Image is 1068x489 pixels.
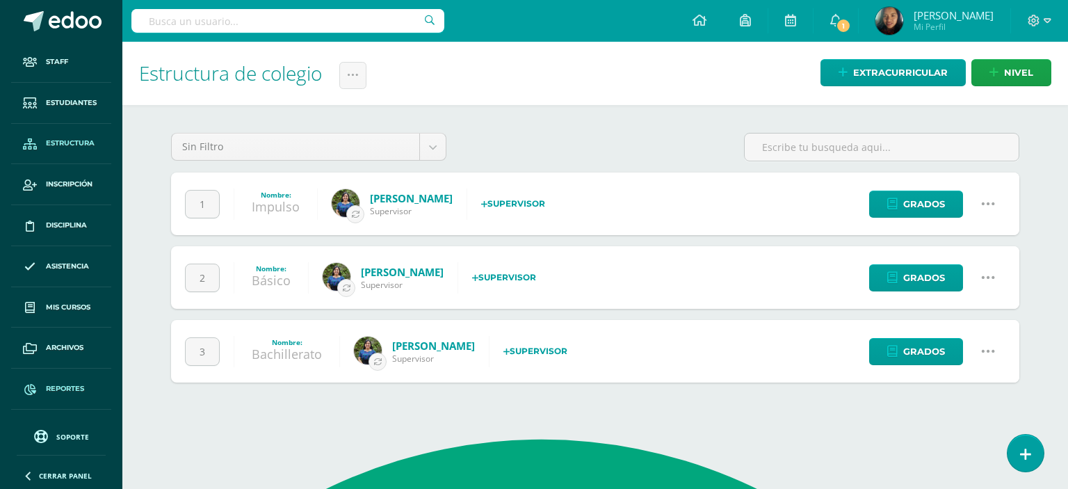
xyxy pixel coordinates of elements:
[869,191,963,218] a: Grados
[875,7,903,35] img: a69c543237f5407d33f5de319aa5b5b1.png
[252,198,300,215] a: Impulso
[252,346,322,362] a: Bachillerato
[46,261,89,272] span: Asistencia
[56,432,89,442] span: Soporte
[17,426,106,445] a: Soporte
[139,60,322,86] span: Estructura de colegio
[11,369,111,410] a: Reportes
[836,18,851,33] span: 1
[261,190,291,200] strong: Nombre:
[46,302,90,313] span: Mis cursos
[820,59,966,86] a: Extracurricular
[745,134,1019,161] input: Escribe tu busqueda aqui...
[46,220,87,231] span: Disciplina
[11,328,111,369] a: Archivos
[11,246,111,287] a: Asistencia
[46,56,68,67] span: Staff
[903,265,945,291] span: Grados
[361,265,444,279] a: [PERSON_NAME]
[481,198,545,209] strong: Supervisor
[272,337,302,347] strong: Nombre:
[256,264,286,273] strong: Nombre:
[252,272,291,289] a: Básico
[46,179,92,190] span: Inscripción
[11,287,111,328] a: Mis cursos
[392,353,475,364] span: Supervisor
[172,134,446,160] a: Sin Filtro
[46,138,95,149] span: Estructura
[323,263,350,291] img: 36627948da5af62e6e4d36ba7d792ec8.png
[131,9,444,33] input: Busca un usuario...
[11,164,111,205] a: Inscripción
[46,97,97,109] span: Estudiantes
[392,339,475,353] a: [PERSON_NAME]
[869,264,963,291] a: Grados
[39,471,92,481] span: Cerrar panel
[971,59,1051,86] a: nivel
[361,279,444,291] span: Supervisor
[903,339,945,364] span: Grados
[11,42,111,83] a: Staff
[46,342,83,353] span: Archivos
[11,83,111,124] a: Estudiantes
[503,346,567,356] strong: Supervisor
[914,8,994,22] span: [PERSON_NAME]
[46,383,84,394] span: Reportes
[869,338,963,365] a: Grados
[472,272,536,282] strong: Supervisor
[370,191,453,205] a: [PERSON_NAME]
[182,134,409,160] span: Sin Filtro
[853,60,948,86] span: Extracurricular
[1004,60,1033,86] span: nivel
[903,191,945,217] span: Grados
[914,21,994,33] span: Mi Perfil
[354,337,382,364] img: 36627948da5af62e6e4d36ba7d792ec8.png
[332,189,359,217] img: 36627948da5af62e6e4d36ba7d792ec8.png
[370,205,453,217] span: Supervisor
[11,205,111,246] a: Disciplina
[11,124,111,165] a: Estructura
